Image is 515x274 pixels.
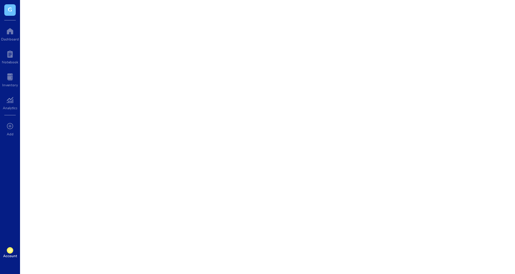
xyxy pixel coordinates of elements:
div: Account [3,254,17,258]
div: Notebook [2,60,18,64]
div: Inventory [2,83,18,87]
span: G [8,5,12,14]
a: Dashboard [1,25,19,41]
div: Add [7,132,14,136]
a: Notebook [2,48,18,64]
span: LR [8,249,12,253]
div: Dashboard [1,37,19,41]
a: Analytics [3,94,17,110]
a: Inventory [2,71,18,87]
div: Analytics [3,106,17,110]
